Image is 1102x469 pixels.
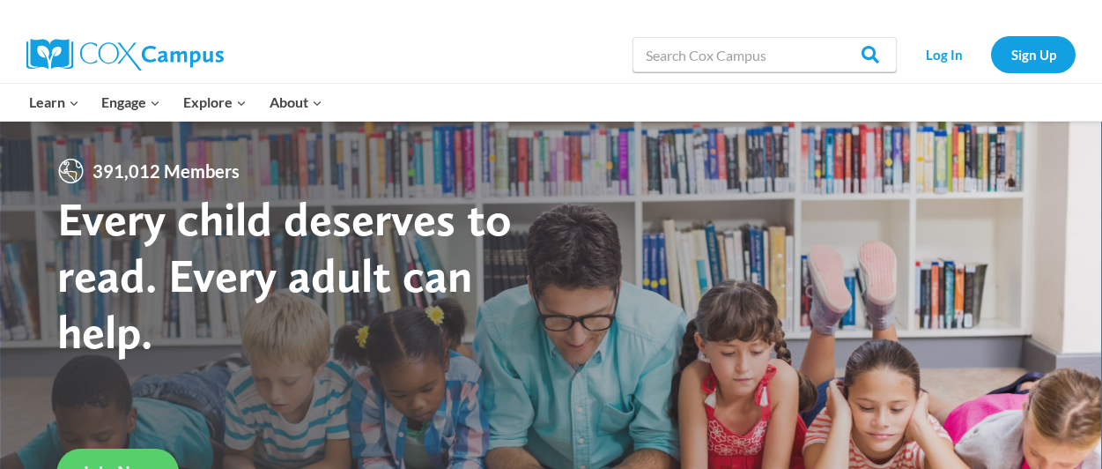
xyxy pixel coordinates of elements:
img: Cox Campus [26,39,224,71]
input: Search Cox Campus [632,37,897,72]
span: About [270,91,322,114]
span: Engage [101,91,160,114]
span: Learn [29,91,79,114]
strong: Every child deserves to read. Every adult can help. [57,190,512,359]
span: Explore [183,91,247,114]
a: Log In [906,36,982,72]
a: Sign Up [991,36,1076,72]
nav: Secondary Navigation [906,36,1076,72]
nav: Primary Navigation [18,84,333,121]
span: 391,012 Members [85,157,247,185]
